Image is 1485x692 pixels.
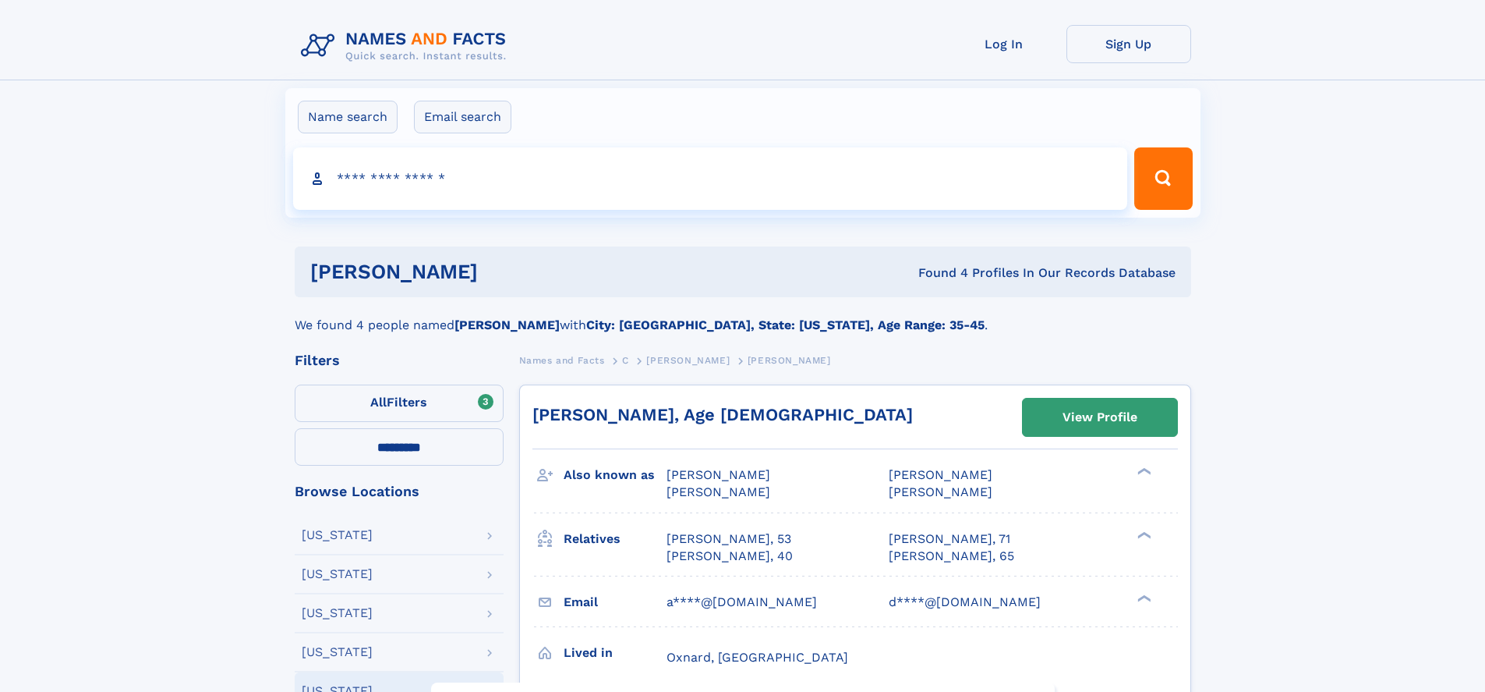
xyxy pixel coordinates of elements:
h3: Also known as [564,462,666,488]
span: [PERSON_NAME] [666,484,770,499]
b: City: [GEOGRAPHIC_DATA], State: [US_STATE], Age Range: 35-45 [586,318,985,332]
a: [PERSON_NAME], 65 [889,548,1014,565]
label: Email search [414,101,511,133]
a: [PERSON_NAME], Age [DEMOGRAPHIC_DATA] [532,405,913,424]
a: [PERSON_NAME], 40 [666,548,793,565]
span: [PERSON_NAME] [646,355,730,366]
span: C [622,355,629,366]
span: All [370,395,387,410]
span: [PERSON_NAME] [889,467,992,482]
div: ❯ [1133,467,1152,477]
div: Filters [295,353,504,367]
h3: Email [564,589,666,616]
h1: [PERSON_NAME] [310,262,698,282]
span: [PERSON_NAME] [889,484,992,499]
h3: Relatives [564,526,666,552]
label: Name search [298,101,398,133]
a: Log In [942,25,1066,63]
a: Sign Up [1066,25,1191,63]
img: Logo Names and Facts [295,25,519,67]
div: Browse Locations [295,484,504,499]
a: [PERSON_NAME], 71 [889,531,1010,548]
div: [US_STATE] [302,568,373,580]
input: search input [293,147,1128,210]
label: Filters [295,385,504,422]
a: [PERSON_NAME] [646,350,730,370]
div: Found 4 Profiles In Our Records Database [698,264,1176,282]
div: [US_STATE] [302,607,373,619]
div: ❯ [1133,530,1152,540]
span: Oxnard, [GEOGRAPHIC_DATA] [666,650,848,665]
div: We found 4 people named with . [295,297,1191,335]
span: [PERSON_NAME] [666,467,770,482]
a: View Profile [1023,399,1177,436]
a: [PERSON_NAME], 53 [666,531,791,548]
button: Search Button [1134,147,1192,210]
div: ❯ [1133,593,1152,603]
b: [PERSON_NAME] [454,318,560,332]
div: [US_STATE] [302,529,373,541]
div: [US_STATE] [302,646,373,658]
a: Names and Facts [519,350,605,370]
span: [PERSON_NAME] [748,355,831,366]
div: View Profile [1062,399,1137,435]
h3: Lived in [564,640,666,666]
a: C [622,350,629,370]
